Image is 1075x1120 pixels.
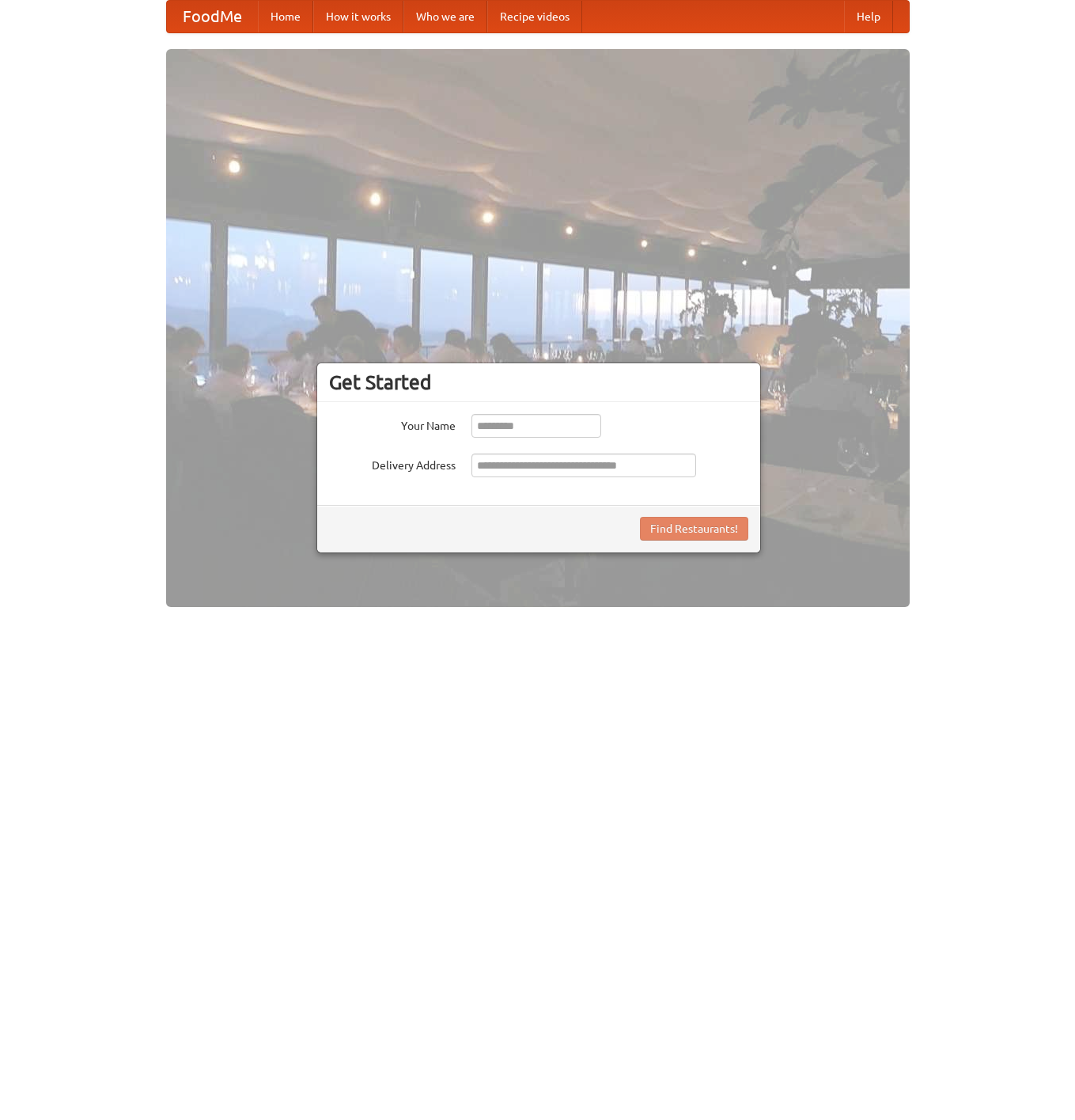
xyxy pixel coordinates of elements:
[329,414,456,434] label: Your Name
[844,1,893,32] a: Help
[403,1,487,32] a: Who we are
[258,1,313,32] a: Home
[487,1,582,32] a: Recipe videos
[329,454,456,473] label: Delivery Address
[167,1,258,32] a: FoodMe
[313,1,403,32] a: How it works
[640,517,748,541] button: Find Restaurants!
[329,370,748,394] h3: Get Started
